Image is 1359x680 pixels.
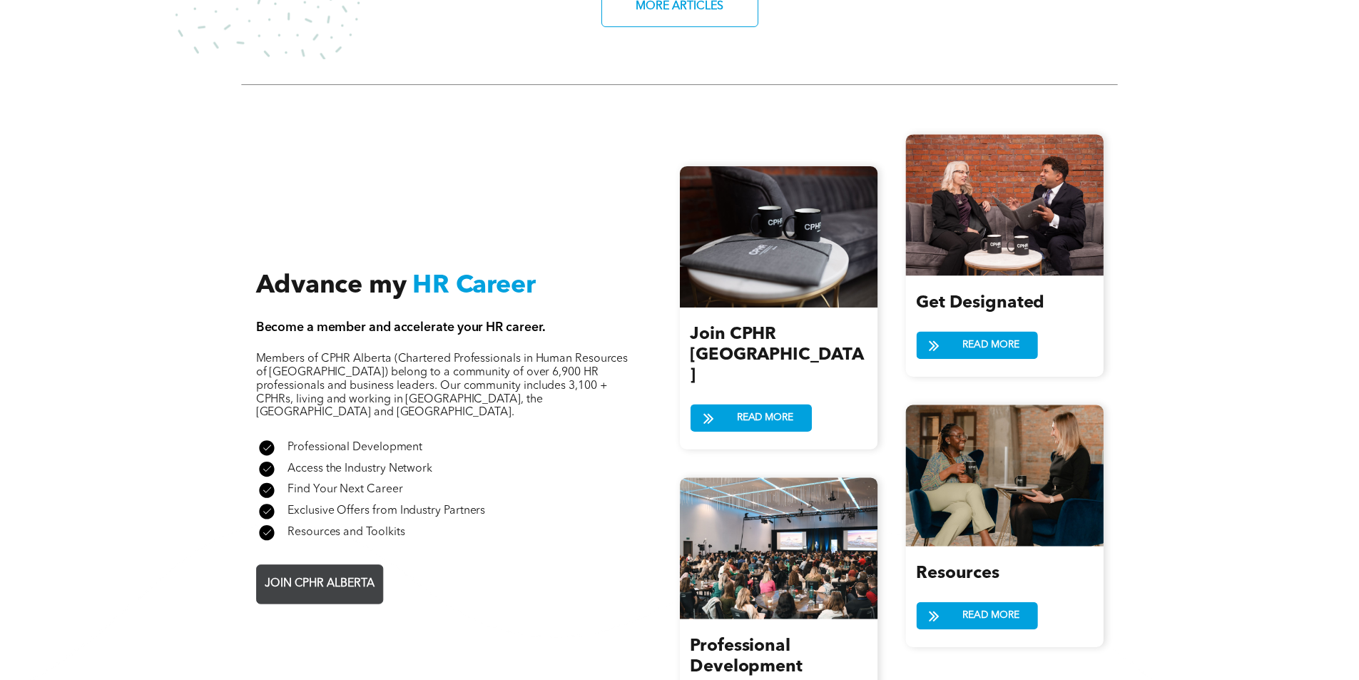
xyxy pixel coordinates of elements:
[916,602,1037,629] a: READ MORE
[287,505,485,517] span: Exclusive Offers from Industry Partners
[732,405,798,431] span: READ MORE
[256,273,407,298] span: Advance my
[287,462,432,474] span: Access the Industry Network
[256,352,628,417] span: Members of CPHR Alberta (Chartered Professionals in Human Resources of [GEOGRAPHIC_DATA]) belong ...
[690,638,802,675] span: Professional Development
[287,484,402,495] span: Find Your Next Career
[287,441,422,452] span: Professional Development
[412,273,535,298] span: HR Career
[957,332,1024,358] span: READ MORE
[916,565,999,582] span: Resources
[256,320,546,333] span: Become a member and accelerate your HR career.
[256,564,383,603] a: JOIN CPHR ALBERTA
[690,404,811,432] a: READ MORE
[916,295,1044,312] span: Get Designated
[916,331,1037,359] a: READ MORE
[287,526,404,537] span: Resources and Toolkits
[957,602,1024,629] span: READ MORE
[690,326,863,384] span: Join CPHR [GEOGRAPHIC_DATA]
[260,570,379,598] span: JOIN CPHR ALBERTA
